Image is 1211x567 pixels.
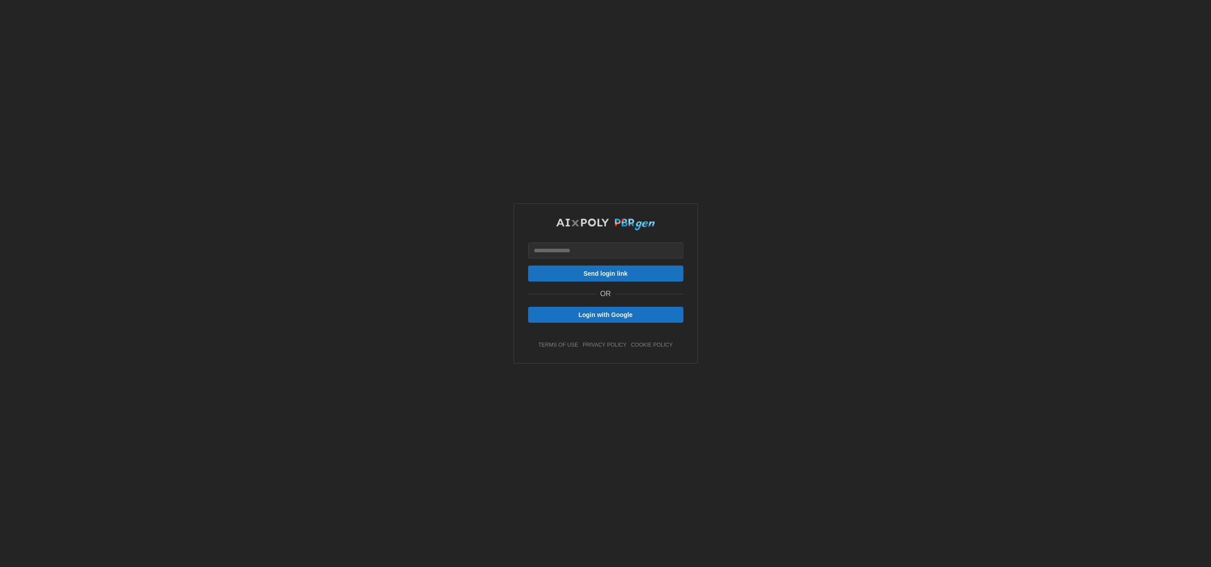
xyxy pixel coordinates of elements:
a: cookie policy [631,341,673,349]
img: AIxPoly PBRgen [556,218,655,231]
button: Login with Google [528,307,683,323]
span: Send login link [584,266,628,281]
p: OR [600,289,611,300]
a: terms of use [538,341,578,349]
a: privacy policy [583,341,627,349]
button: Send login link [528,266,683,282]
span: Login with Google [578,307,632,322]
